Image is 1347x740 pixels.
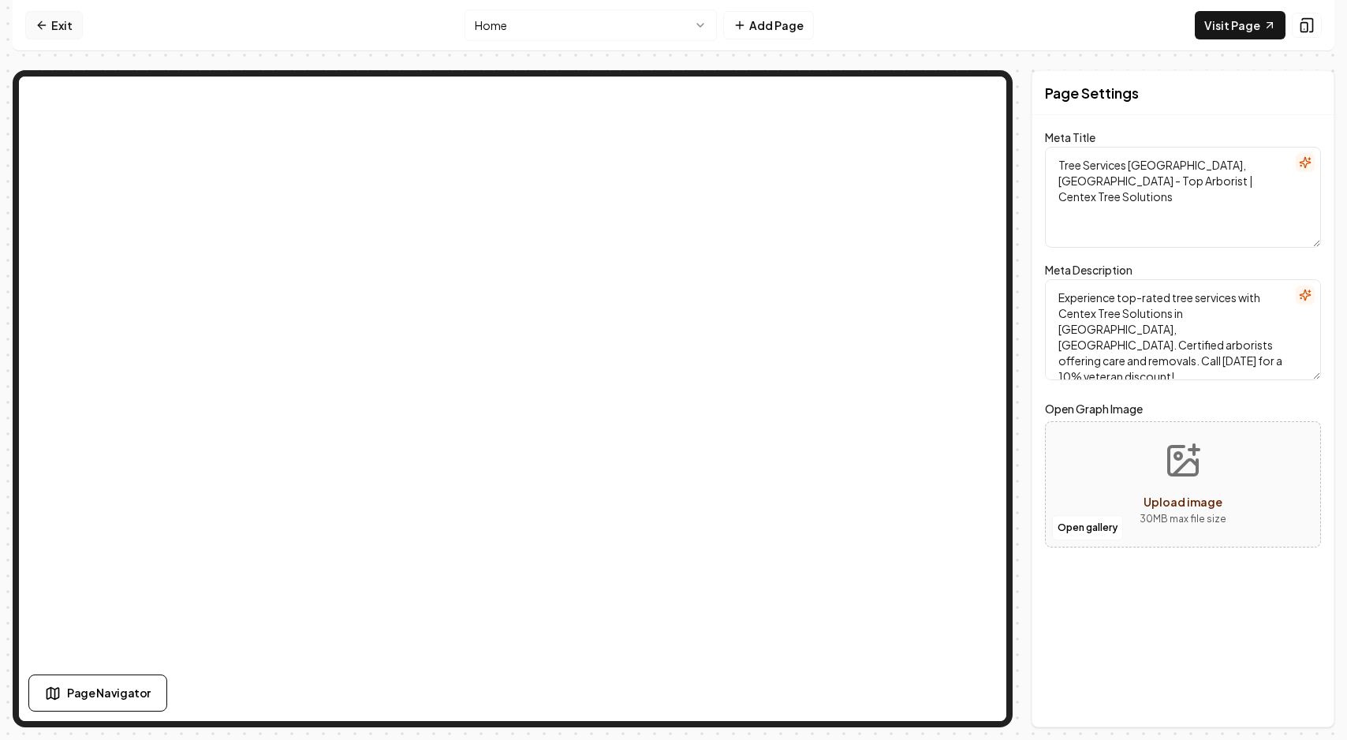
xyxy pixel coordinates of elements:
[1144,495,1222,509] span: Upload image
[67,685,151,701] span: Page Navigator
[28,675,167,712] button: Page Navigator
[1127,429,1239,540] button: Upload image
[1045,130,1095,144] label: Meta Title
[1045,399,1321,418] label: Open Graph Image
[1140,511,1226,527] p: 30 MB max file size
[1052,515,1123,540] button: Open gallery
[723,11,814,39] button: Add Page
[25,11,83,39] a: Exit
[1195,11,1285,39] a: Visit Page
[1045,263,1132,277] label: Meta Description
[1045,82,1139,104] h2: Page Settings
